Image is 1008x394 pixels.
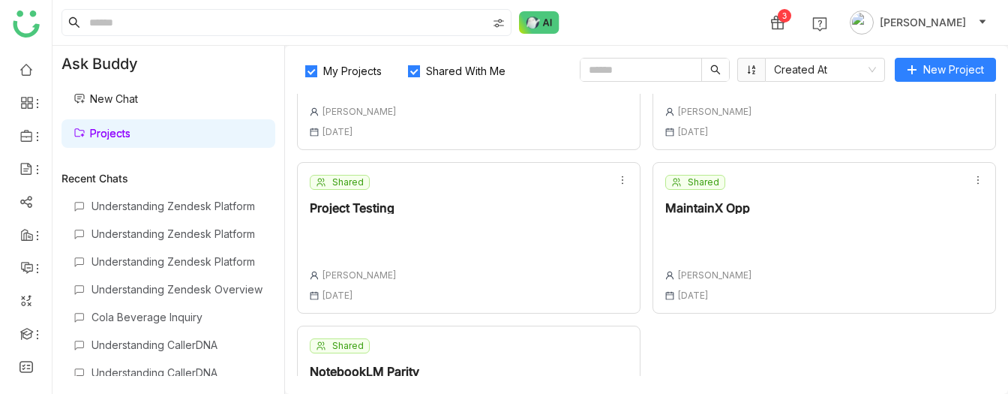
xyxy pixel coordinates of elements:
[850,11,874,35] img: avatar
[310,365,419,377] div: NotebookLM Parity
[73,127,130,140] a: Projects
[317,65,388,77] span: My Projects
[91,283,263,296] div: Understanding Zendesk Overview
[91,311,263,323] div: Cola Beverage Inquiry
[895,58,996,82] button: New Project
[91,255,263,268] div: Understanding Zendesk Platform
[677,126,709,137] span: [DATE]
[91,366,263,379] div: Understanding CallerDNA
[880,14,966,31] span: [PERSON_NAME]
[688,176,719,189] span: Shared
[778,9,791,23] div: 3
[519,11,559,34] img: ask-buddy-normal.svg
[665,202,752,214] div: MaintainX Opp
[13,11,40,38] img: logo
[322,269,397,281] span: [PERSON_NAME]
[322,290,353,301] span: [DATE]
[923,62,984,78] span: New Project
[493,17,505,29] img: search-type.svg
[73,92,138,105] a: New Chat
[677,106,752,117] span: [PERSON_NAME]
[332,339,364,353] span: Shared
[322,106,397,117] span: [PERSON_NAME]
[332,176,364,189] span: Shared
[812,17,827,32] img: help.svg
[61,172,275,185] div: Recent Chats
[774,59,876,81] nz-select-item: Created At
[91,200,263,212] div: Understanding Zendesk Platform
[310,202,397,214] div: Project Testing
[91,338,263,351] div: Understanding CallerDNA
[322,126,353,137] span: [DATE]
[91,227,263,240] div: Understanding Zendesk Platform
[677,269,752,281] span: [PERSON_NAME]
[677,290,709,301] span: [DATE]
[847,11,990,35] button: [PERSON_NAME]
[420,65,511,77] span: Shared With Me
[52,46,284,82] div: Ask Buddy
